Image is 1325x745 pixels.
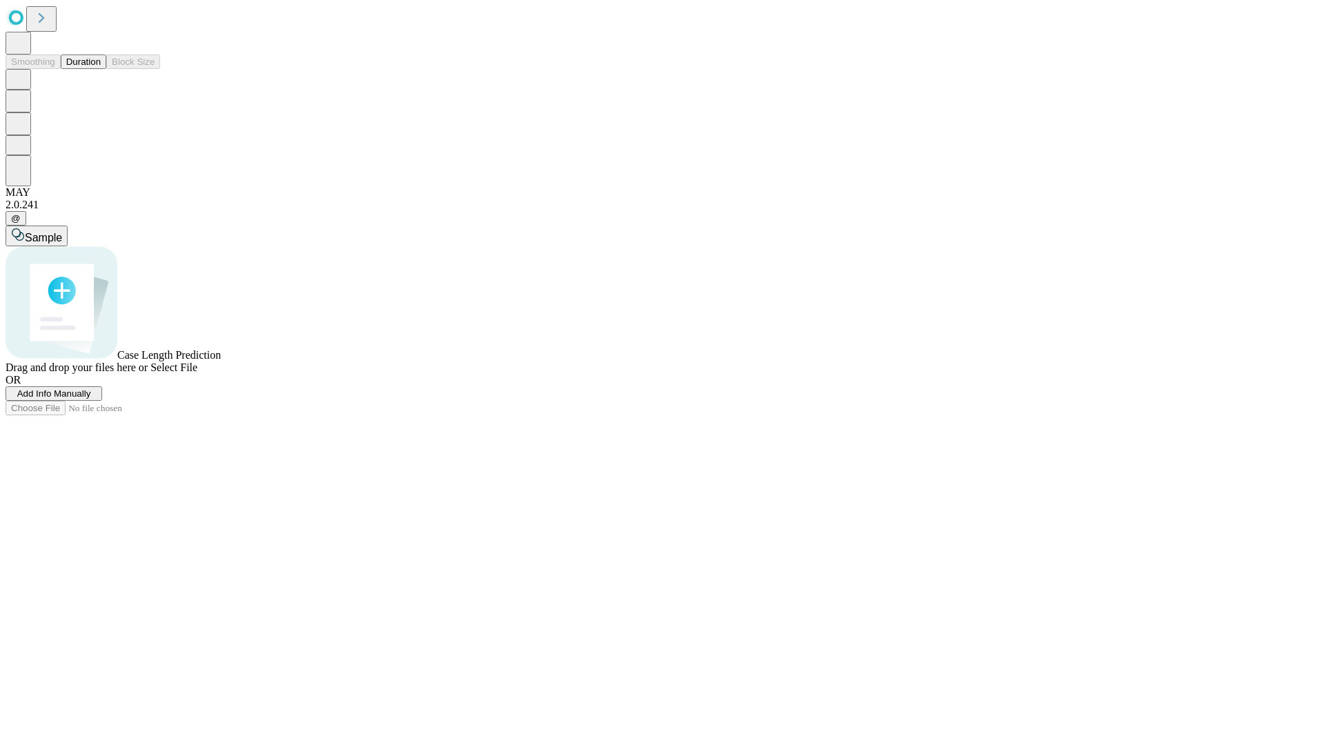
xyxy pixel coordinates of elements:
[6,226,68,246] button: Sample
[6,386,102,401] button: Add Info Manually
[6,361,148,373] span: Drag and drop your files here or
[61,54,106,69] button: Duration
[17,388,91,399] span: Add Info Manually
[117,349,221,361] span: Case Length Prediction
[150,361,197,373] span: Select File
[11,213,21,223] span: @
[6,54,61,69] button: Smoothing
[6,186,1319,199] div: MAY
[6,199,1319,211] div: 2.0.241
[106,54,160,69] button: Block Size
[25,232,62,244] span: Sample
[6,374,21,386] span: OR
[6,211,26,226] button: @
